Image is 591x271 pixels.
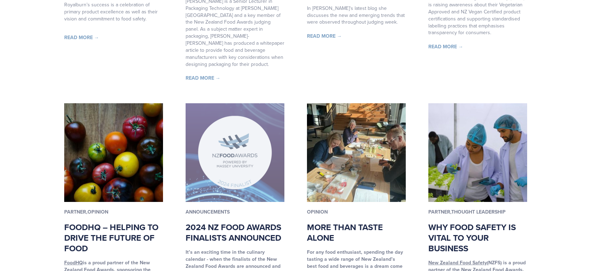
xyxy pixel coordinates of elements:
p: Announcements [186,208,284,216]
p: Opinion [307,208,406,216]
p: Royalburn’s success is a celebration of primary product excellence as well as their vision and co... [64,1,163,23]
a: Read More → [186,74,221,81]
a: New Zealand Food Safety [428,259,487,266]
a: Read More → [64,34,99,41]
a: Read More → [428,43,463,50]
img: Why food safety is vital to your business [428,103,527,202]
p: Partner,Opinion [64,208,163,216]
a: FoodHQ – helping to drive the future of food [64,221,158,254]
a: 2024 NZ Food Awards Finalists Announced [186,221,281,244]
a: Why food safety is vital to your business [428,221,516,254]
a: More than taste alone [307,221,383,244]
a: Read More → [307,32,342,39]
img: FoodHQ – helping to drive the future of food [64,103,163,202]
a: FoodHQ [64,259,83,266]
p: Partner,Thought Leadership [428,208,527,216]
img: More than taste alone [307,103,406,202]
p: In [PERSON_NAME]'s latest blog she discusses the new and emerging trends that were observed throu... [307,5,406,26]
img: 2024 NZ Food Awards Finalists Announced [186,103,284,202]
